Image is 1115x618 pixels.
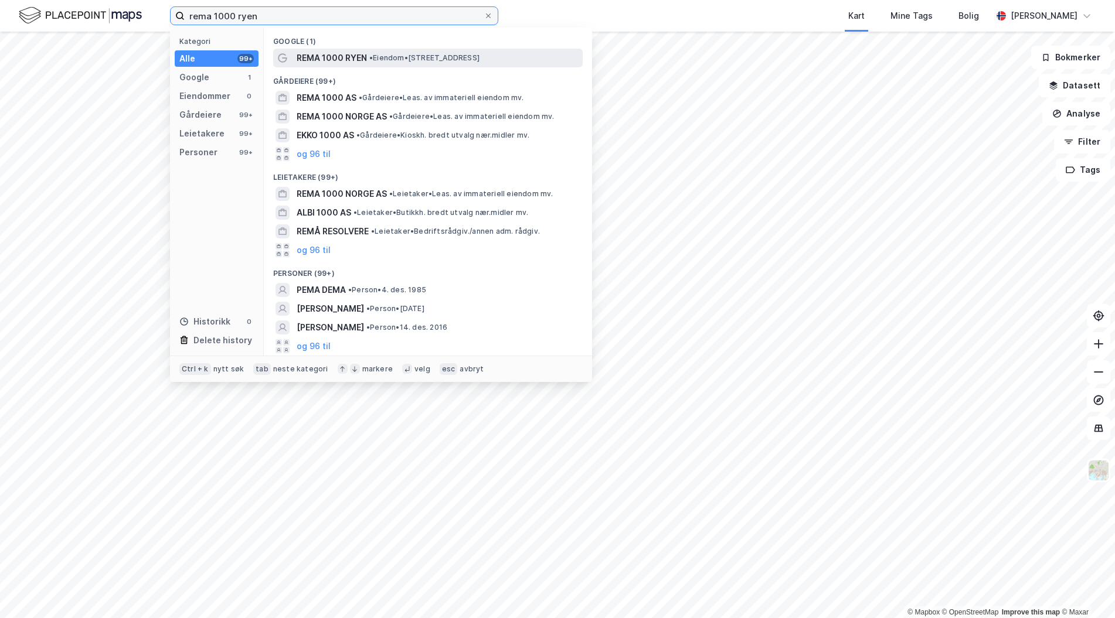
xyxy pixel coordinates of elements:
span: Gårdeiere • Leas. av immateriell eiendom mv. [359,93,524,103]
div: Ctrl + k [179,363,211,375]
span: Gårdeiere • Leas. av immateriell eiendom mv. [389,112,555,121]
div: nytt søk [213,364,244,374]
div: 1 [244,73,254,82]
div: Kategori [179,37,259,46]
span: • [371,227,375,235]
a: Improve this map [1002,608,1060,616]
span: REMA 1000 RYEN [297,51,367,65]
button: og 96 til [297,339,331,353]
img: Z [1087,459,1110,482]
span: Person • 14. des. 2016 [366,323,447,332]
button: og 96 til [297,243,331,257]
button: og 96 til [297,147,331,161]
div: 99+ [237,148,254,157]
span: REMA 1000 NORGE AS [297,110,387,124]
div: 0 [244,317,254,326]
div: Delete history [193,333,252,347]
a: OpenStreetMap [942,608,999,616]
div: 99+ [237,54,254,63]
div: Bolig [958,9,979,23]
span: REMÅ RESOLVERE [297,224,369,238]
button: Analyse [1042,102,1110,125]
button: Filter [1054,130,1110,153]
span: [PERSON_NAME] [297,302,364,316]
div: Leietakere [179,127,225,141]
div: 99+ [237,129,254,138]
div: 0 [244,91,254,101]
a: Mapbox [907,608,940,616]
span: Gårdeiere • Kioskh. bredt utvalg nær.midler mv. [356,131,529,140]
div: Google (1) [264,28,592,49]
span: Leietaker • Butikkh. bredt utvalg nær.midler mv. [353,208,528,217]
span: Person • [DATE] [366,304,424,313]
span: PEMA DEMA [297,283,346,297]
div: avbryt [460,364,484,374]
div: Leietakere (99+) [264,163,592,185]
iframe: Chat Widget [1056,562,1115,618]
div: esc [440,363,458,375]
div: 99+ [237,110,254,119]
span: • [353,208,357,217]
button: Datasett [1039,74,1110,97]
span: • [389,189,393,198]
span: • [389,112,393,121]
span: [PERSON_NAME] [297,320,364,334]
div: neste kategori [273,364,328,374]
div: Gårdeiere [179,108,222,122]
div: Personer (99+) [264,260,592,281]
span: Person • 4. des. 1985 [348,285,426,295]
div: Gårdeiere (99+) [264,67,592,88]
div: tab [253,363,271,375]
span: • [366,304,370,313]
div: Mine Tags [890,9,933,23]
span: Eiendom • [STREET_ADDRESS] [369,53,480,63]
div: Personer [179,145,217,159]
span: • [369,53,373,62]
span: • [356,131,360,139]
div: velg [414,364,430,374]
span: • [359,93,362,102]
span: Leietaker • Leas. av immateriell eiendom mv. [389,189,553,199]
span: ALBI 1000 AS [297,206,351,220]
span: • [366,323,370,332]
button: Bokmerker [1031,46,1110,69]
span: REMA 1000 AS [297,91,356,105]
div: Kart [848,9,865,23]
span: EKKO 1000 AS [297,128,354,142]
input: Søk på adresse, matrikkel, gårdeiere, leietakere eller personer [185,7,484,25]
span: • [348,285,352,294]
div: Historikk [179,315,230,329]
div: Google [179,70,209,84]
div: Eiendommer [179,89,230,103]
span: REMA 1000 NORGE AS [297,187,387,201]
div: markere [362,364,393,374]
div: Alle [179,52,195,66]
img: logo.f888ab2527a4732fd821a326f86c7f29.svg [19,5,142,26]
span: Leietaker • Bedriftsrådgiv./annen adm. rådgiv. [371,227,540,236]
div: [PERSON_NAME] [1011,9,1077,23]
button: Tags [1056,158,1110,182]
